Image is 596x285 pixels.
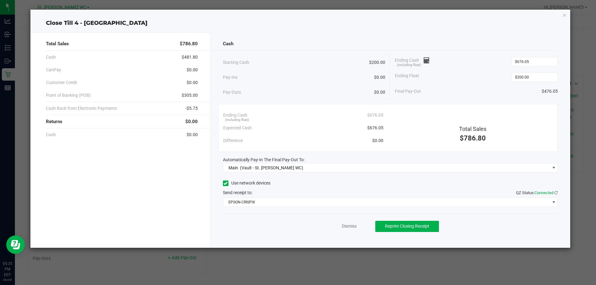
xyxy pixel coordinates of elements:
[223,59,249,66] span: Starting Cash
[223,40,233,47] span: Cash
[180,40,198,47] span: $786.80
[30,19,571,27] div: Close Till 4 - [GEOGRAPHIC_DATA]
[397,63,421,68] span: (including float)
[46,54,56,60] span: Cash
[223,89,241,96] span: Pay-Outs
[223,180,270,186] label: Use network devices
[223,125,252,131] span: Expected Cash
[374,89,385,96] span: $0.00
[535,190,553,195] span: Connected
[223,157,305,162] span: Automatically Pay-In The Final Pay-Out To:
[182,92,198,99] span: $305.00
[185,118,198,125] span: $0.00
[367,125,383,131] span: $676.05
[240,165,303,170] span: (Vault - St. [PERSON_NAME] WC)
[223,137,243,144] span: Difference
[187,131,198,138] span: $0.00
[223,190,252,195] span: Send receipt to:
[223,112,247,118] span: Ending Cash
[223,74,237,81] span: Pay-Ins
[187,67,198,73] span: $0.00
[395,57,430,66] span: Ending Cash
[46,131,56,138] span: Cash
[46,67,61,73] span: CanPay
[185,105,198,112] span: -$5.75
[46,79,77,86] span: Customer Credit
[459,126,486,132] span: Total Sales
[187,79,198,86] span: $0.00
[395,73,419,82] span: Ending Float
[385,224,429,229] span: Reprint Closing Receipt
[46,40,69,47] span: Total Sales
[542,88,558,95] span: $476.05
[369,59,385,66] span: $200.00
[375,221,439,232] button: Reprint Closing Receipt
[516,190,558,195] span: QZ Status:
[46,92,91,99] span: Point of Banking (POB)
[182,54,198,60] span: $481.80
[6,235,25,254] iframe: Resource center
[225,118,249,123] span: (including float)
[46,105,117,112] span: Cash Back from Electronic Payments
[372,137,383,144] span: $0.00
[395,88,421,95] span: Final Pay-Out
[367,112,383,118] span: $676.05
[374,74,385,81] span: $0.00
[228,165,238,170] span: Main
[223,198,550,207] span: EPSON-CRISPIX
[46,115,198,128] div: Returns
[342,223,357,229] a: Dismiss
[460,134,486,142] span: $786.80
